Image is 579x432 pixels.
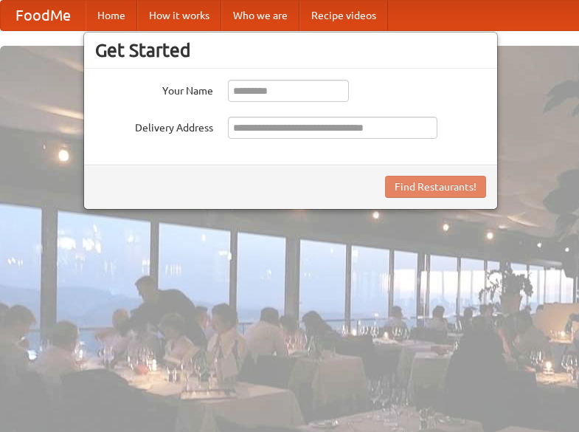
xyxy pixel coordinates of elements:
[95,80,213,98] label: Your Name
[1,1,86,30] a: FoodMe
[137,1,221,30] a: How it works
[95,117,213,135] label: Delivery Address
[385,176,486,198] button: Find Restaurants!
[221,1,299,30] a: Who we are
[299,1,388,30] a: Recipe videos
[86,1,137,30] a: Home
[95,39,486,61] h3: Get Started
